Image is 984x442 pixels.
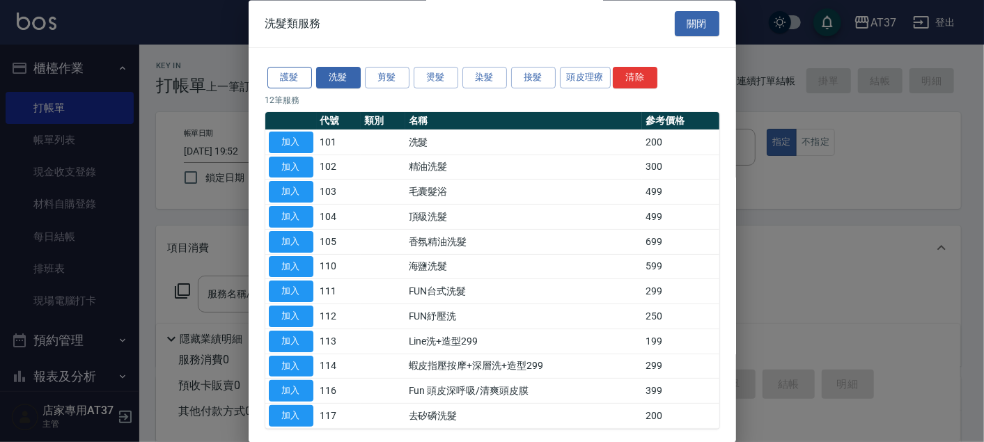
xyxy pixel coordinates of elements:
button: 加入 [269,256,313,278]
td: Fun 頭皮深呼吸/清爽頭皮膜 [405,379,643,404]
button: 加入 [269,406,313,427]
td: 103 [317,180,361,205]
td: 299 [642,354,719,379]
td: 頂級洗髮 [405,205,643,230]
td: FUN台式洗髮 [405,279,643,304]
td: 海鹽洗髮 [405,255,643,280]
td: 毛囊髮浴 [405,180,643,205]
span: 洗髮類服務 [265,17,321,31]
button: 清除 [613,68,657,89]
td: Line洗+造型299 [405,329,643,354]
button: 加入 [269,306,313,328]
button: 加入 [269,381,313,402]
td: 499 [642,180,719,205]
td: 599 [642,255,719,280]
td: 洗髮 [405,130,643,155]
td: 250 [642,304,719,329]
button: 加入 [269,157,313,178]
button: 洗髮 [316,68,361,89]
button: 加入 [269,182,313,203]
td: 499 [642,205,719,230]
button: 剪髮 [365,68,409,89]
th: 參考價格 [642,112,719,130]
td: 104 [317,205,361,230]
button: 護髮 [267,68,312,89]
td: 299 [642,279,719,304]
td: FUN紓壓洗 [405,304,643,329]
td: 114 [317,354,361,379]
button: 加入 [269,281,313,303]
button: 加入 [269,231,313,253]
td: 116 [317,379,361,404]
button: 加入 [269,132,313,153]
td: 199 [642,329,719,354]
td: 300 [642,155,719,180]
button: 加入 [269,207,313,228]
button: 染髮 [462,68,507,89]
td: 113 [317,329,361,354]
td: 699 [642,230,719,255]
button: 加入 [269,356,313,377]
button: 燙髮 [414,68,458,89]
td: 蝦皮指壓按摩+深層洗+造型299 [405,354,643,379]
p: 12 筆服務 [265,94,719,106]
th: 名稱 [405,112,643,130]
td: 去矽磷洗髮 [405,404,643,429]
td: 精油洗髮 [405,155,643,180]
td: 200 [642,130,719,155]
td: 200 [642,404,719,429]
button: 關閉 [675,11,719,37]
td: 117 [317,404,361,429]
th: 類別 [361,112,405,130]
td: 102 [317,155,361,180]
td: 101 [317,130,361,155]
td: 112 [317,304,361,329]
th: 代號 [317,112,361,130]
td: 香氛精油洗髮 [405,230,643,255]
button: 接髮 [511,68,556,89]
td: 105 [317,230,361,255]
td: 110 [317,255,361,280]
button: 加入 [269,331,313,352]
td: 399 [642,379,719,404]
button: 頭皮理療 [560,68,611,89]
td: 111 [317,279,361,304]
